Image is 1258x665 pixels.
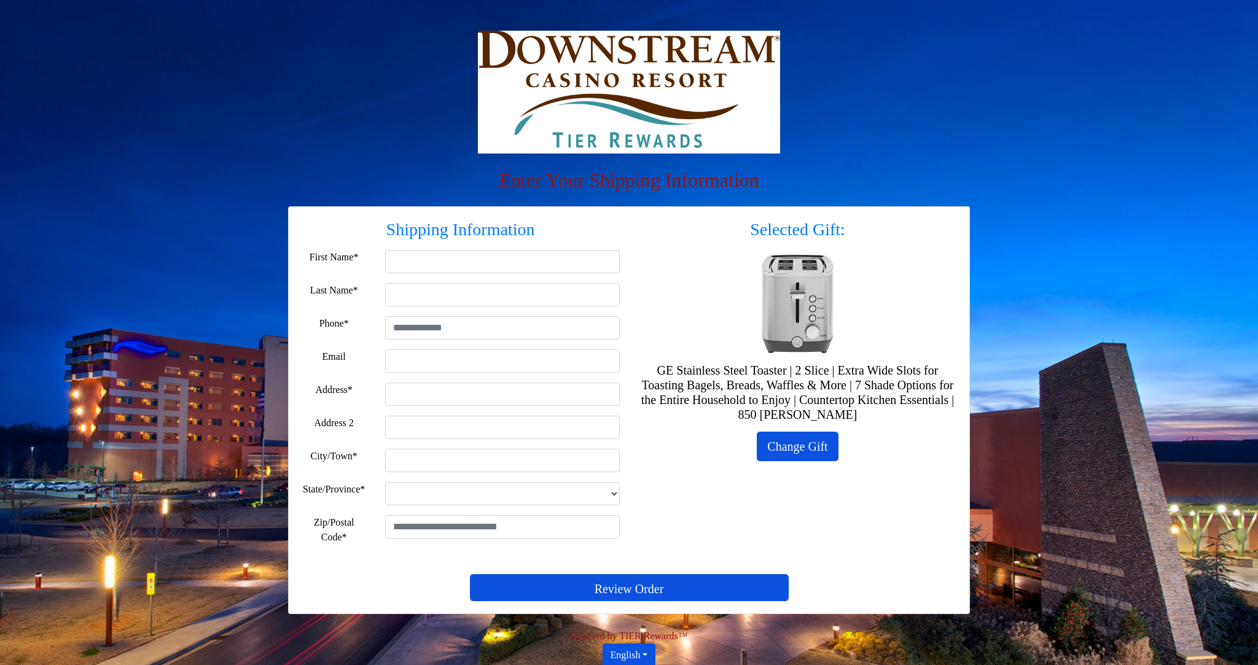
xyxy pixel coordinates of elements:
[310,283,358,298] label: Last Name*
[638,363,957,422] h5: GE Stainless Steel Toaster | 2 Slice | Extra Wide Slots for Toasting Bagels, Breads, Waffles & Mo...
[303,482,365,497] label: State/Province*
[749,255,847,353] img: GE Stainless Steel Toaster | 2 Slice | Extra Wide Slots for Toasting Bagels, Breads, Waffles & Mo...
[470,574,789,601] button: Review Order
[315,383,352,397] label: Address*
[310,250,359,265] label: First Name*
[638,219,957,240] h3: Selected Gift:
[311,449,357,464] label: City/Town*
[314,416,353,430] label: Address 2
[322,349,346,364] label: Email
[478,31,779,154] img: Logo
[571,631,688,641] span: Powered by TIER Rewards™
[288,168,970,192] h2: Enter Your Shipping Information
[319,316,349,331] label: Phone*
[301,219,620,240] h3: Shipping Information
[757,432,838,461] a: Change Gift
[301,515,367,545] label: Zip/Postal Code*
